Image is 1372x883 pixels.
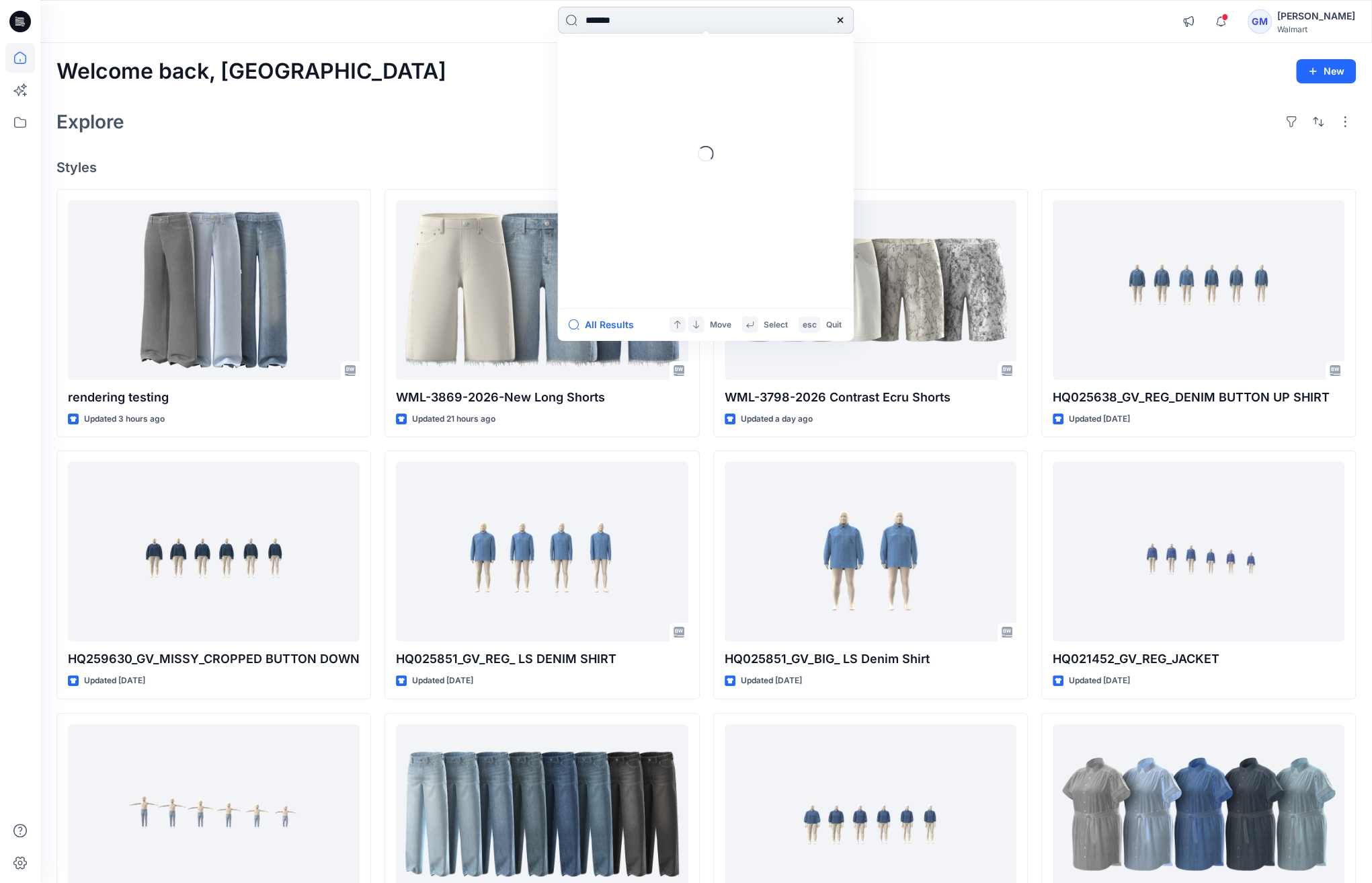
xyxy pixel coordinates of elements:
[412,412,495,426] p: Updated 21 hours ago
[569,317,643,333] button: All Results
[741,412,813,426] p: Updated a day ago
[1053,462,1344,642] a: HQ021452_GV_REG_JACKET
[1069,412,1130,426] p: Updated [DATE]
[725,200,1016,380] a: WML-3798-2026 Contrast Ecru Shorts
[412,674,473,688] p: Updated [DATE]
[56,111,124,132] h2: Explore
[1248,9,1272,34] div: GM
[1053,650,1344,668] p: HQ021452_GV_REG_JACKET
[84,674,145,688] p: Updated [DATE]
[1053,200,1344,380] a: HQ025638_GV_REG_DENIM BUTTON UP SHIRT
[68,388,360,407] p: rendering testing
[1069,674,1130,688] p: Updated [DATE]
[396,650,688,668] p: HQ025851_GV_REG_ LS DENIM SHIRT
[84,412,165,426] p: Updated 3 hours ago
[1053,388,1344,407] p: HQ025638_GV_REG_DENIM BUTTON UP SHIRT
[56,59,446,84] h2: Welcome back, [GEOGRAPHIC_DATA]
[725,462,1016,642] a: HQ025851_GV_BIG_ LS Denim Shirt
[396,388,688,407] p: WML-3869-2026-New Long Shorts
[741,674,802,688] p: Updated [DATE]
[396,462,688,642] a: HQ025851_GV_REG_ LS DENIM SHIRT
[396,200,688,380] a: WML-3869-2026-New Long Shorts
[68,650,360,668] p: HQ259630_GV_MISSY_CROPPED BUTTON DOWN
[68,200,360,380] a: rendering testing
[826,317,842,332] p: Quit
[803,317,817,332] p: esc
[764,317,788,332] p: Select
[1277,24,1355,34] div: Walmart
[725,650,1016,668] p: HQ025851_GV_BIG_ LS Denim Shirt
[56,159,1356,176] h4: Styles
[1296,59,1356,83] button: New
[710,317,731,332] p: Move
[68,462,360,642] a: HQ259630_GV_MISSY_CROPPED BUTTON DOWN
[1277,8,1355,24] div: [PERSON_NAME]
[725,388,1016,407] p: WML-3798-2026 Contrast Ecru Shorts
